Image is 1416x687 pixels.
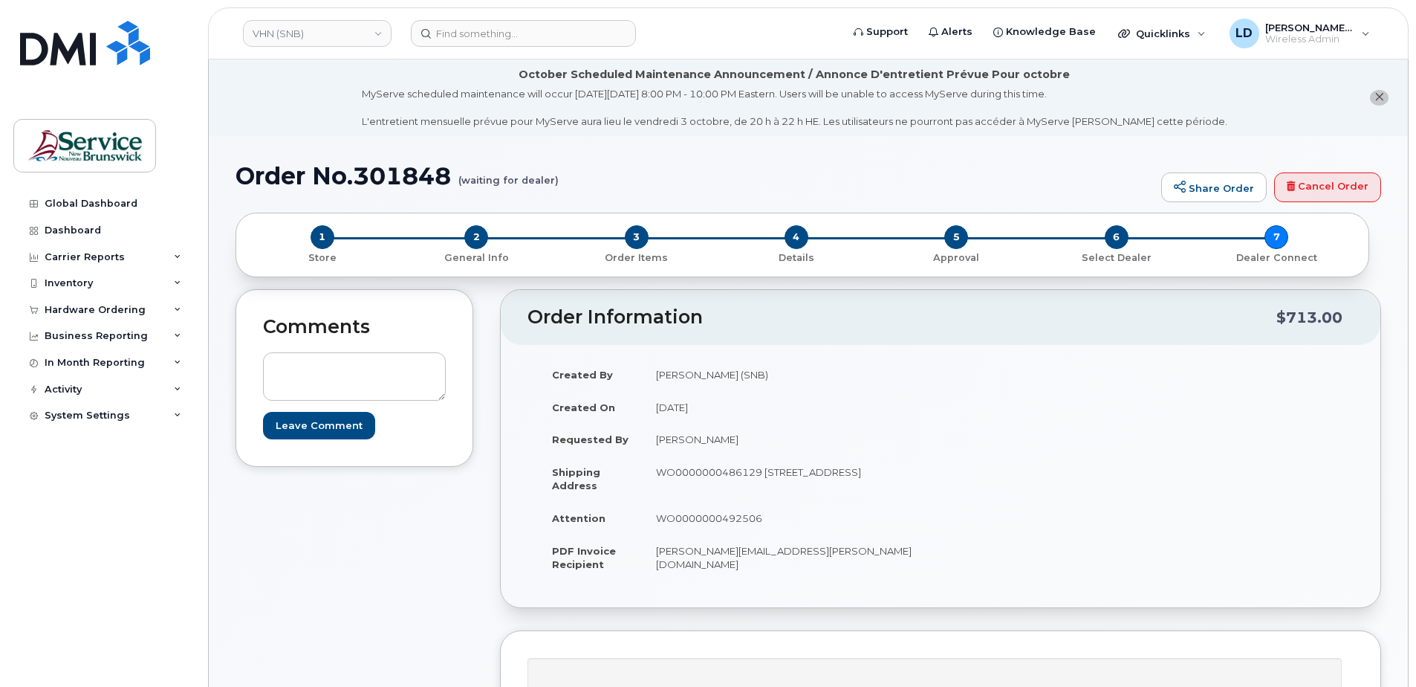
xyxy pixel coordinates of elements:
[1276,303,1342,332] div: $713.00
[248,249,396,265] a: 1 Store
[883,251,1030,265] p: Approval
[785,225,808,249] span: 4
[519,67,1070,83] div: October Scheduled Maintenance Announcement / Annonce D'entretient Prévue Pour octobre
[1042,251,1190,265] p: Select Dealer
[643,391,929,424] td: [DATE]
[311,225,334,249] span: 1
[552,401,615,413] strong: Created On
[643,423,929,456] td: [PERSON_NAME]
[402,251,550,265] p: General Info
[1161,172,1267,202] a: Share Order
[643,502,929,535] td: WO0000000492506
[552,545,616,571] strong: PDF Invoice Recipient
[1370,90,1389,106] button: close notification
[527,307,1276,328] h2: Order Information
[562,251,710,265] p: Order Items
[464,225,488,249] span: 2
[1105,225,1128,249] span: 6
[877,249,1036,265] a: 5 Approval
[556,249,716,265] a: 3 Order Items
[552,512,605,524] strong: Attention
[263,412,375,439] input: Leave Comment
[944,225,968,249] span: 5
[236,163,1154,189] h1: Order No.301848
[1274,172,1381,202] a: Cancel Order
[643,535,929,581] td: [PERSON_NAME][EMAIL_ADDRESS][PERSON_NAME][DOMAIN_NAME]
[552,369,613,381] strong: Created By
[396,249,556,265] a: 2 General Info
[716,249,876,265] a: 4 Details
[552,466,600,492] strong: Shipping Address
[643,456,929,502] td: WO0000000486129 [STREET_ADDRESS]
[254,251,390,265] p: Store
[552,433,629,445] strong: Requested By
[362,87,1227,129] div: MyServe scheduled maintenance will occur [DATE][DATE] 8:00 PM - 10:00 PM Eastern. Users will be u...
[625,225,649,249] span: 3
[1036,249,1196,265] a: 6 Select Dealer
[722,251,870,265] p: Details
[458,163,559,186] small: (waiting for dealer)
[643,358,929,391] td: [PERSON_NAME] (SNB)
[263,317,446,338] h2: Comments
